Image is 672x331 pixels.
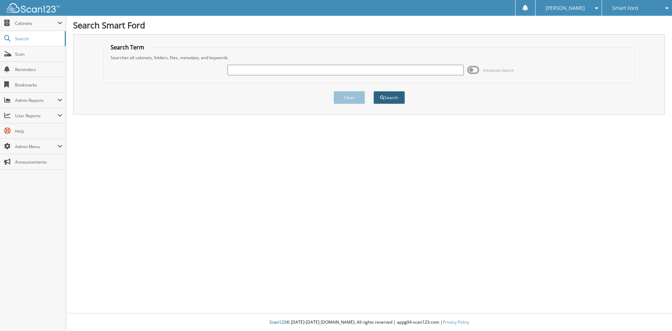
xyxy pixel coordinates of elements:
[15,113,57,119] span: User Reports
[483,68,514,73] span: Advanced Search
[15,82,62,88] span: Bookmarks
[334,91,365,104] button: Clear
[15,20,57,26] span: Cabinets
[66,314,672,331] div: © [DATE]-[DATE] [DOMAIN_NAME]. All rights reserved | appg04-scan123-com |
[15,36,61,42] span: Search
[7,3,59,13] img: scan123-logo-white.svg
[15,128,62,134] span: Help
[15,97,57,103] span: Admin Reports
[637,297,672,331] iframe: Chat Widget
[107,55,631,61] div: Searches all cabinets, folders, files, metadata, and keywords
[269,319,286,325] span: Scan123
[443,319,469,325] a: Privacy Policy
[546,6,585,10] span: [PERSON_NAME]
[612,6,638,10] span: Smart Ford
[15,144,57,150] span: Admin Menu
[15,159,62,165] span: Announcements
[73,19,665,31] h1: Search Smart Ford
[373,91,405,104] button: Search
[15,51,62,57] span: Scan
[15,67,62,73] span: Reminders
[107,43,148,51] legend: Search Term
